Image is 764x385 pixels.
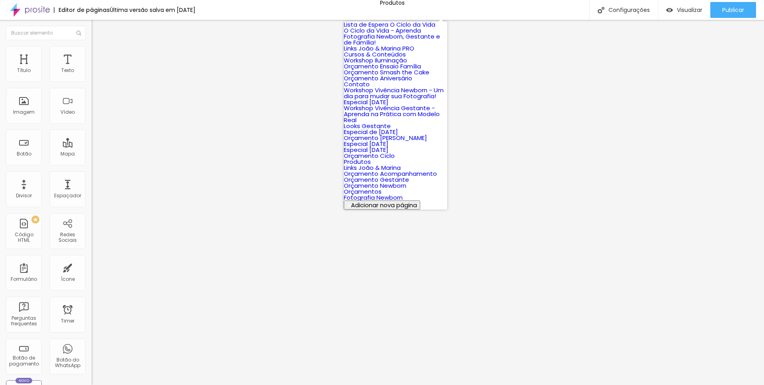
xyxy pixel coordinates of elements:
[344,86,444,100] a: Workshop Vivência Newborn - Um dia para mudar sua Fotografia!
[17,68,31,73] div: Título
[60,109,75,115] div: Vídeo
[61,68,74,73] div: Texto
[6,26,86,40] input: Buscar elemento
[54,193,81,198] div: Espaçador
[8,355,39,367] div: Botão de pagamento
[344,200,420,210] button: Adicionar nova página
[344,104,440,124] a: Workshop Vivência Gestante - Aprenda na Prática com Modelo Real
[344,68,429,76] a: Orçamento Smash the Cake
[344,122,391,130] a: Looks Gestante
[658,2,710,18] button: Visualizar
[61,318,74,324] div: Timer
[54,7,110,13] div: Editor de páginas
[344,128,398,136] a: Especial de [DATE]
[76,31,81,35] img: Icone
[110,7,195,13] div: Última versão salva em [DATE]
[8,315,39,327] div: Perguntas frequentes
[351,201,417,209] span: Adicionar nova página
[344,62,421,70] a: Orçamento Ensaio Família
[344,80,370,88] a: Contato
[677,7,702,13] span: Visualizar
[344,157,371,166] a: Produtos
[344,140,388,148] a: Especial [DATE]
[60,151,75,157] div: Mapa
[61,276,75,282] div: Ícone
[344,169,437,178] a: Orçamento Acompanhamento
[16,193,32,198] div: Divisor
[344,134,427,142] a: Orçamento [PERSON_NAME]
[344,20,435,29] a: Lista de Espera O Ciclo da Vida
[344,56,407,64] a: Workshop Iluminação
[598,7,604,14] img: Icone
[8,232,39,243] div: Código HTML
[52,357,83,369] div: Botão do WhatsApp
[344,187,382,196] a: Orçamentos
[52,232,83,243] div: Redes Sociais
[16,378,33,383] div: Novo
[344,163,401,172] a: Links João & Marina
[344,152,395,160] a: Orçamento Ciclo
[344,146,388,154] a: Especial [DATE]
[344,26,440,47] a: O Ciclo da Vida - Aprenda Fotografia Newborn, Gestante e de Família!
[92,20,764,385] iframe: Editor
[666,7,673,14] img: view-1.svg
[344,74,412,82] a: Orçamento Aniversário
[722,7,744,13] span: Publicar
[11,276,37,282] div: Formulário
[13,109,35,115] div: Imagem
[344,193,403,202] a: Fotografia Newborn
[344,175,409,184] a: Orçamento Gestante
[710,2,756,18] button: Publicar
[344,50,406,58] a: Cursos & Conteúdos
[344,44,414,52] a: Links João & Marina PRO
[344,181,406,190] a: Orçamento Newborn
[344,98,388,106] a: Especial [DATE]
[17,151,31,157] div: Botão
